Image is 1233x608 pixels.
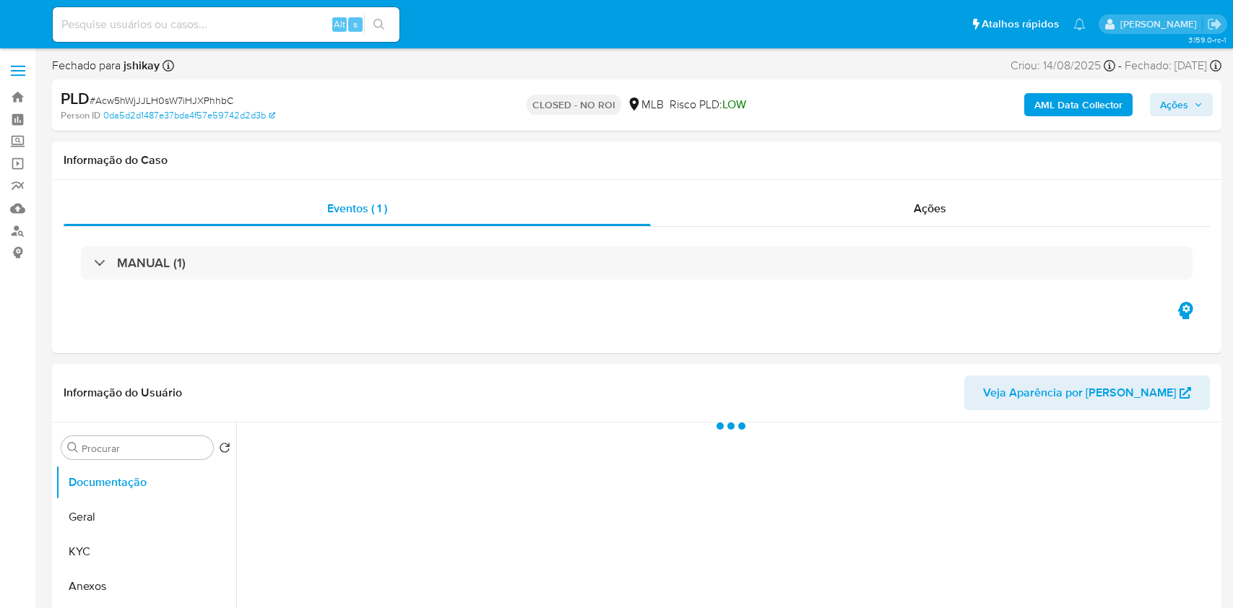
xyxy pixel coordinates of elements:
[52,58,160,74] span: Fechado para
[353,17,358,31] span: s
[67,442,79,453] button: Procurar
[90,93,233,108] span: # Acw5hWjJJLH0sW7iHJXPhhbC
[722,96,746,113] span: LOW
[964,375,1210,410] button: Veja Aparência por [PERSON_NAME]
[81,246,1193,279] div: MANUAL (1)
[983,375,1176,410] span: Veja Aparência por [PERSON_NAME]
[1207,17,1222,32] a: Sair
[527,95,621,115] p: CLOSED - NO ROI
[61,87,90,110] b: PLD
[56,500,236,534] button: Geral
[117,255,186,271] h3: MANUAL (1)
[121,57,160,74] b: jshikay
[1034,93,1122,116] b: AML Data Collector
[334,17,345,31] span: Alt
[64,153,1210,168] h1: Informação do Caso
[219,442,230,458] button: Retornar ao pedido padrão
[1160,93,1188,116] span: Ações
[56,534,236,569] button: KYC
[627,97,664,113] div: MLB
[670,97,746,113] span: Risco PLD:
[1118,58,1122,74] span: -
[914,200,946,217] span: Ações
[1024,93,1133,116] button: AML Data Collector
[82,442,207,455] input: Procurar
[364,14,394,35] button: search-icon
[103,109,275,122] a: 0da5d2d1487e37bda4f57e59742d2d3b
[982,17,1059,32] span: Atalhos rápidos
[1125,58,1221,74] div: Fechado: [DATE]
[1011,58,1115,74] div: Criou: 14/08/2025
[1073,18,1086,30] a: Notificações
[61,109,100,122] b: Person ID
[327,200,387,217] span: Eventos ( 1 )
[64,386,182,400] h1: Informação do Usuário
[53,15,399,34] input: Pesquise usuários ou casos...
[56,569,236,604] button: Anexos
[56,465,236,500] button: Documentação
[1150,93,1213,116] button: Ações
[1120,17,1202,31] p: jonathan.shikay@mercadolivre.com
